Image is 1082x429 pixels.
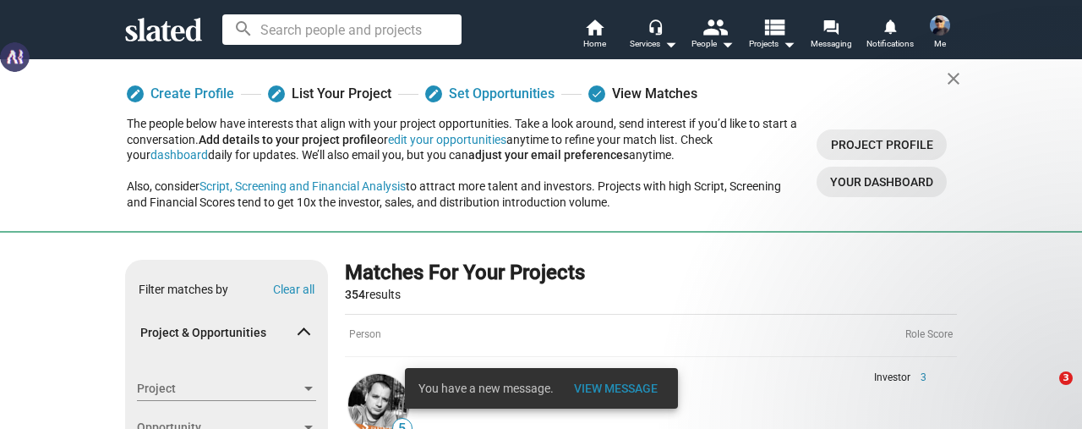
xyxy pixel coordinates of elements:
div: The people below have interests that align with your project opportunities. Take a look around, s... [127,116,803,211]
span: 3 [1059,371,1073,385]
button: People [683,17,742,54]
button: View Message [560,373,671,404]
div: Role Score [905,328,953,342]
span: Project [137,380,301,398]
a: dashboard [150,148,208,162]
mat-icon: arrow_drop_down [717,34,737,54]
span: Projects [749,34,795,54]
a: Notifications [861,17,920,54]
a: Create Profile [127,79,234,109]
span: You have a new message. [418,380,554,397]
mat-icon: notifications [882,18,898,34]
div: View Matches [588,79,697,109]
mat-icon: people [702,14,727,39]
mat-icon: forum [822,19,839,35]
div: Services [630,34,677,54]
a: Project Profile [817,129,947,160]
div: People [691,34,734,54]
span: Me [934,34,946,54]
mat-icon: arrow_drop_down [779,34,799,54]
div: Filter matches by [139,282,228,298]
mat-icon: view_list [762,14,786,39]
img: Mukesh Parikh [930,15,950,36]
mat-icon: home [584,17,604,37]
div: Person [345,314,957,357]
button: Clear all [273,283,314,296]
a: Script, Screening and Financial Analysis [199,179,406,193]
span: 3 [910,371,926,385]
a: Messaging [801,17,861,54]
mat-icon: edit [428,88,440,100]
a: Set Opportunities [425,79,555,109]
span: Project & Opportunities [140,325,299,341]
span: Notifications [866,34,914,54]
button: Services [624,17,683,54]
a: List Your Project [268,79,391,109]
mat-icon: headset_mic [648,19,663,34]
div: Matches For Your Projects [345,260,585,287]
input: Search people and projects [222,14,462,45]
span: Investor [874,371,910,385]
strong: 354 [345,288,365,301]
iframe: Intercom live chat [1025,371,1065,412]
span: Your Dashboard [830,167,933,197]
mat-icon: close [943,69,964,89]
mat-icon: done [591,88,603,100]
a: Home [565,17,624,54]
mat-icon: edit [129,88,141,100]
button: Mukesh ParikhMe [920,12,960,56]
button: Projects [742,17,801,54]
span: Home [583,34,606,54]
span: Project Profile [830,129,933,160]
mat-icon: arrow_drop_down [660,34,680,54]
mat-icon: edit [270,88,282,100]
a: edit your opportunities [388,133,506,146]
span: View Message [574,373,658,404]
a: Add details to your project profile [199,133,377,146]
span: Messaging [811,34,852,54]
span: results [345,288,401,301]
a: adjust your email preferences [468,148,629,162]
mat-expansion-panel-header: Project & Opportunities [125,305,328,360]
a: Your Dashboard [817,167,947,197]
